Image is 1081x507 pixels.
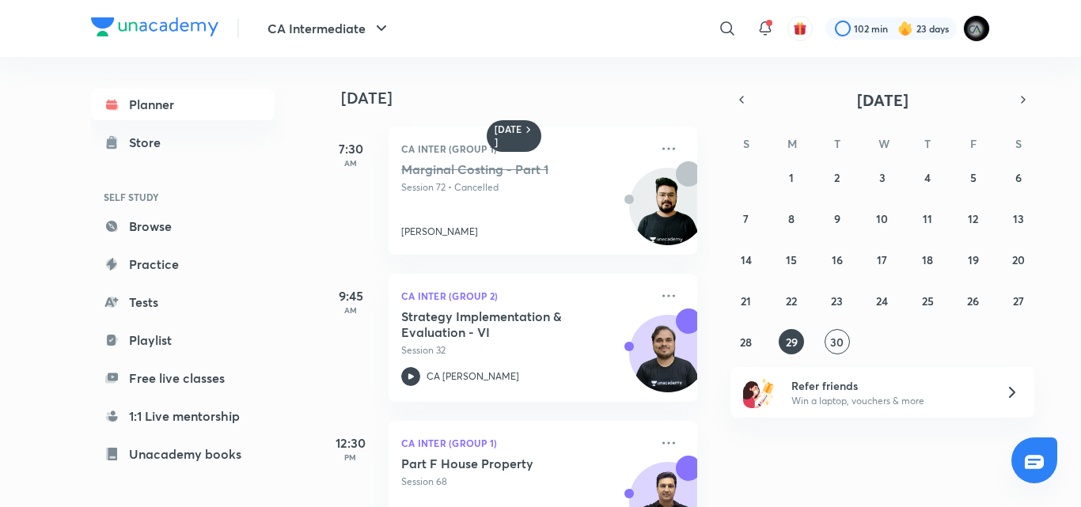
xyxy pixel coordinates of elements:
p: AM [319,305,382,315]
abbr: September 6, 2025 [1015,170,1022,185]
abbr: September 24, 2025 [876,293,888,308]
p: Session 68 [401,475,650,489]
button: September 3, 2025 [870,165,895,190]
abbr: September 28, 2025 [740,335,752,350]
p: [PERSON_NAME] [401,225,478,239]
button: September 2, 2025 [825,165,850,190]
h6: [DATE] [495,123,522,149]
div: Store [129,133,170,152]
button: September 1, 2025 [779,165,804,190]
button: September 22, 2025 [779,288,804,313]
abbr: September 11, 2025 [923,211,932,226]
abbr: September 26, 2025 [967,293,979,308]
abbr: September 29, 2025 [786,335,798,350]
abbr: September 19, 2025 [968,252,979,267]
img: streak [897,21,913,36]
button: September 18, 2025 [915,247,940,272]
span: [DATE] [857,89,908,111]
abbr: September 30, 2025 [830,335,844,350]
abbr: September 9, 2025 [834,211,840,226]
button: September 23, 2025 [825,288,850,313]
h5: Strategy Implementation & Evaluation - VI [401,308,598,340]
img: Company Logo [91,17,218,36]
button: September 10, 2025 [870,206,895,231]
button: September 30, 2025 [825,329,850,354]
abbr: Sunday [743,136,749,151]
p: Session 72 • Cancelled [401,180,650,195]
h5: Marginal Costing - Part 1 [401,161,598,177]
button: September 15, 2025 [779,247,804,272]
abbr: Friday [970,136,977,151]
abbr: September 20, 2025 [1012,252,1025,267]
button: September 21, 2025 [734,288,759,313]
button: avatar [787,16,813,41]
a: Tests [91,286,275,318]
abbr: September 3, 2025 [879,170,886,185]
button: September 9, 2025 [825,206,850,231]
button: September 7, 2025 [734,206,759,231]
img: poojita Agrawal [963,15,990,42]
a: Store [91,127,275,158]
p: PM [319,452,382,462]
button: September 29, 2025 [779,329,804,354]
abbr: September 12, 2025 [968,211,978,226]
button: September 20, 2025 [1006,247,1031,272]
a: 1:1 Live mentorship [91,400,275,432]
p: AM [319,158,382,168]
img: Avatar [630,323,706,399]
button: September 28, 2025 [734,329,759,354]
button: CA Intermediate [258,13,400,44]
abbr: September 2, 2025 [834,170,840,185]
p: CA Inter (Group 1) [401,139,650,158]
abbr: September 15, 2025 [786,252,797,267]
img: Avatar [630,176,706,252]
a: Browse [91,210,275,242]
abbr: September 22, 2025 [786,293,797,308]
abbr: September 25, 2025 [922,293,934,308]
abbr: September 13, 2025 [1013,211,1024,226]
h5: 12:30 [319,433,382,452]
h6: SELF STUDY [91,184,275,210]
h5: 9:45 [319,286,382,305]
h4: [DATE] [341,89,713,108]
abbr: September 4, 2025 [924,170,931,185]
button: September 12, 2025 [961,206,986,231]
abbr: September 16, 2025 [832,252,843,267]
abbr: September 14, 2025 [741,252,752,267]
abbr: September 1, 2025 [789,170,794,185]
button: September 16, 2025 [825,247,850,272]
p: Session 32 [401,343,650,358]
abbr: September 5, 2025 [970,170,977,185]
button: September 14, 2025 [734,247,759,272]
button: September 11, 2025 [915,206,940,231]
button: September 19, 2025 [961,247,986,272]
abbr: September 7, 2025 [743,211,749,226]
h5: 7:30 [319,139,382,158]
button: September 8, 2025 [779,206,804,231]
button: September 24, 2025 [870,288,895,313]
p: CA Inter (Group 1) [401,433,650,452]
abbr: September 17, 2025 [877,252,887,267]
abbr: September 18, 2025 [922,252,933,267]
img: referral [743,376,775,408]
abbr: Monday [787,136,797,151]
abbr: Saturday [1015,136,1022,151]
h6: Refer friends [791,377,986,394]
a: Free live classes [91,362,275,394]
p: CA Inter (Group 2) [401,286,650,305]
button: September 5, 2025 [961,165,986,190]
abbr: Wednesday [878,136,889,151]
button: September 26, 2025 [961,288,986,313]
a: Unacademy books [91,438,275,470]
button: September 6, 2025 [1006,165,1031,190]
abbr: September 8, 2025 [788,211,795,226]
button: September 27, 2025 [1006,288,1031,313]
abbr: Thursday [924,136,931,151]
h5: Part F House Property [401,456,598,471]
a: Planner [91,89,275,120]
button: September 25, 2025 [915,288,940,313]
a: Company Logo [91,17,218,40]
abbr: September 27, 2025 [1013,293,1024,308]
abbr: September 21, 2025 [741,293,751,308]
p: CA [PERSON_NAME] [427,369,519,384]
